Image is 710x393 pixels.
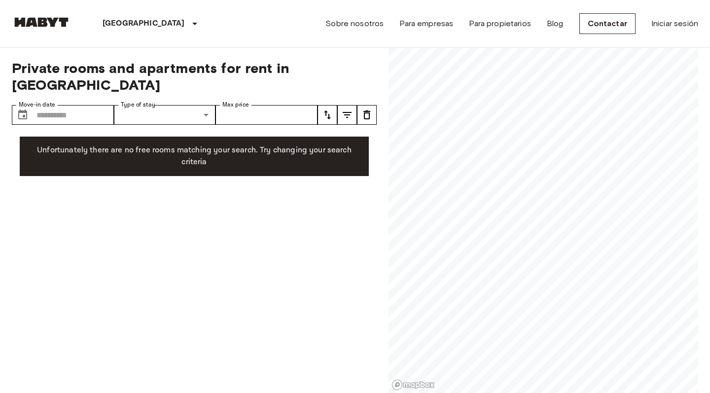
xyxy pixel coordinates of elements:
button: Choose date [13,105,33,125]
img: Habyt [12,17,71,27]
p: Unfortunately there are no free rooms matching your search. Try changing your search criteria [28,144,361,168]
p: [GEOGRAPHIC_DATA] [103,18,185,30]
label: Type of stay [121,101,155,109]
button: tune [318,105,337,125]
a: Mapbox logo [391,379,435,391]
a: Iniciar sesión [651,18,698,30]
a: Sobre nosotros [325,18,384,30]
a: Contactar [579,13,636,34]
a: Para empresas [399,18,453,30]
span: Private rooms and apartments for rent in [GEOGRAPHIC_DATA] [12,60,377,93]
label: Move-in date [19,101,55,109]
a: Para propietarios [469,18,531,30]
label: Max price [222,101,249,109]
button: tune [357,105,377,125]
button: tune [337,105,357,125]
a: Blog [547,18,564,30]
